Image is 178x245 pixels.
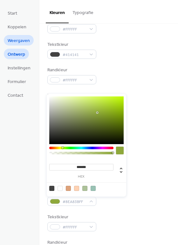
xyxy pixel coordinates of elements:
div: rgb(222, 162, 122) [66,186,71,191]
span: Formulier [8,79,26,85]
span: #8EA83BFF [63,199,86,205]
a: Formulier [4,76,30,87]
span: Weergaven [8,38,30,44]
div: Randkleur [47,67,95,73]
div: Tekstkleur [47,41,95,48]
span: Instellingen [8,65,31,72]
span: Koppelen [8,24,26,31]
label: hex [49,175,113,178]
a: Ontwerp [4,49,29,59]
div: rgb(65, 65, 65) [49,186,54,191]
a: Instellingen [4,62,34,73]
span: Start [8,10,17,17]
div: rgb(153, 194, 180) [91,186,96,191]
span: #414141 [63,52,86,58]
div: Tekstkleur [47,214,95,220]
div: Interne randkleur [47,92,95,99]
span: Contact [8,92,23,99]
span: #FFFFFF [63,224,86,231]
a: Start [4,8,21,18]
a: Weergaven [4,35,34,45]
div: rgb(173, 194, 153) [82,186,87,191]
span: #FFFFFF [63,26,86,33]
a: Contact [4,90,27,100]
span: #FFFFFF [63,77,86,84]
a: Koppelen [4,21,30,32]
div: rgb(255, 210, 179) [74,186,79,191]
div: rgb(255, 255, 255) [58,186,63,191]
span: Ontwerp [8,51,25,58]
